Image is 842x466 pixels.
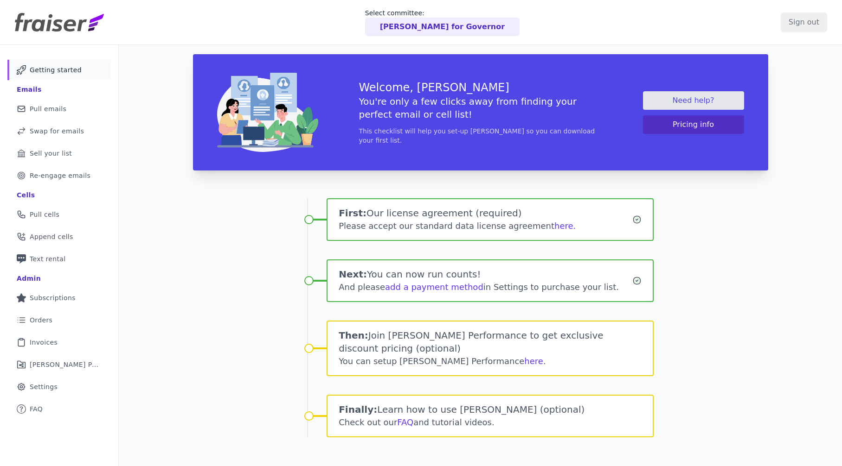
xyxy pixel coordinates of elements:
input: Sign out [781,13,827,32]
span: Subscriptions [30,293,76,302]
div: Emails [17,85,42,94]
span: Settings [30,382,58,391]
span: Finally: [339,404,377,415]
button: Pricing info [643,115,744,134]
div: Please accept our standard data license agreement [339,220,632,233]
a: FAQ [397,417,413,427]
img: img [217,73,318,152]
span: Pull cells [30,210,59,219]
div: Check out our and tutorial videos. [339,416,642,429]
span: Re-engage emails [30,171,90,180]
span: Then: [339,330,368,341]
a: here [524,356,543,366]
div: Cells [17,190,35,200]
a: Orders [7,310,111,330]
a: Need help? [643,91,744,110]
a: Subscriptions [7,288,111,308]
a: Getting started [7,60,111,80]
div: And please in Settings to purchase your list. [339,281,632,294]
a: Re-engage emails [7,165,111,186]
span: Swap for emails [30,126,84,136]
a: Pull emails [7,99,111,119]
a: add a payment method [385,282,483,292]
a: Pull cells [7,204,111,225]
span: Orders [30,315,52,325]
h1: You can now run counts! [339,268,632,281]
a: Text rental [7,249,111,269]
span: Next: [339,269,367,280]
h1: Our license agreement (required) [339,207,632,220]
a: Swap for emails [7,121,111,141]
span: Sell your list [30,149,72,158]
span: Pull emails [30,104,66,113]
span: Text rental [30,254,66,264]
span: Invoices [30,338,58,347]
h1: Join [PERSON_NAME] Performance to get exclusive discount pricing (optional) [339,329,642,355]
a: FAQ [7,399,111,419]
span: Append cells [30,232,73,241]
img: Fraiser Logo [15,13,104,31]
span: FAQ [30,404,43,414]
div: You can setup [PERSON_NAME] Performance . [339,355,642,368]
a: Sell your list [7,143,111,164]
h1: Learn how to use [PERSON_NAME] (optional) [339,403,642,416]
a: [PERSON_NAME] Performance [7,354,111,375]
span: [PERSON_NAME] Performance [30,360,100,369]
a: Invoices [7,332,111,353]
a: Settings [7,377,111,397]
div: Admin [17,274,41,283]
span: First: [339,208,366,219]
a: Append cells [7,227,111,247]
p: [PERSON_NAME] for Governor [380,21,505,32]
p: Select committee: [365,8,520,18]
h3: Welcome, [PERSON_NAME] [359,80,602,95]
p: This checklist will help you set-up [PERSON_NAME] so you can download your first list. [359,126,602,145]
h5: You're only a few clicks away from finding your perfect email or cell list! [359,95,602,121]
span: Getting started [30,65,82,75]
a: Select committee: [PERSON_NAME] for Governor [365,8,520,36]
